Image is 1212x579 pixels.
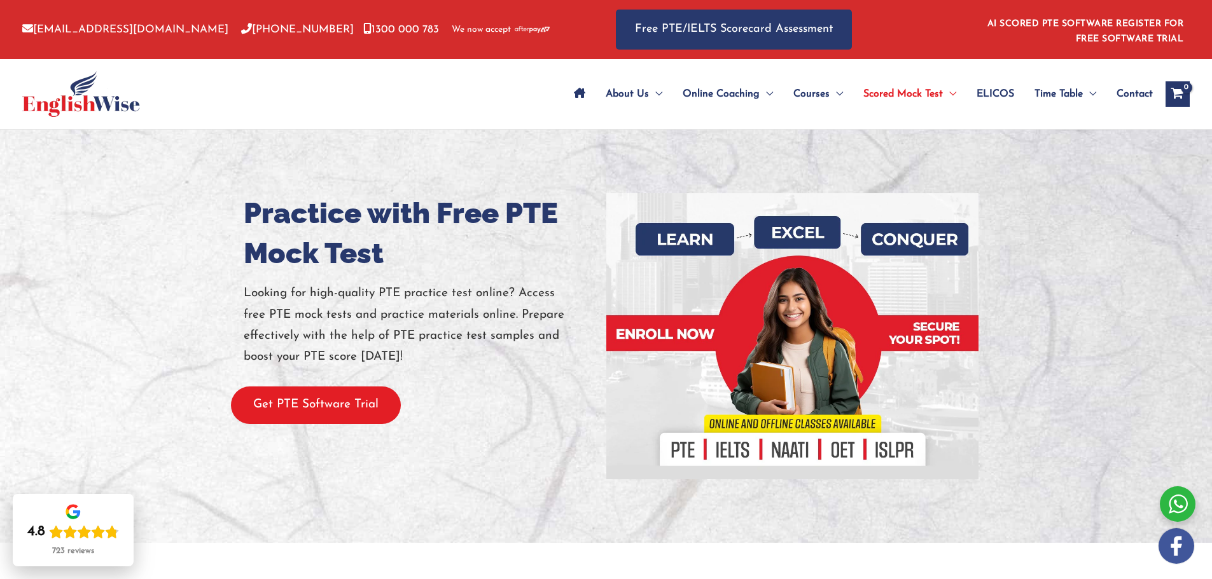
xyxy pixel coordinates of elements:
a: Free PTE/IELTS Scorecard Assessment [616,10,852,50]
span: Contact [1117,72,1153,116]
div: Rating: 4.8 out of 5 [27,523,119,541]
a: [EMAIL_ADDRESS][DOMAIN_NAME] [22,24,228,35]
span: Time Table [1034,72,1083,116]
span: ELICOS [977,72,1014,116]
span: Menu Toggle [760,72,773,116]
p: Looking for high-quality PTE practice test online? Access free PTE mock tests and practice materi... [244,283,597,367]
img: Afterpay-Logo [515,26,550,33]
a: Get PTE Software Trial [231,398,401,411]
span: About Us [606,72,649,116]
span: Menu Toggle [649,72,662,116]
a: ELICOS [966,72,1024,116]
img: cropped-ew-logo [22,71,140,117]
span: Menu Toggle [830,72,843,116]
span: Menu Toggle [1083,72,1096,116]
a: View Shopping Cart, empty [1166,81,1190,107]
a: About UsMenu Toggle [596,72,672,116]
a: Online CoachingMenu Toggle [672,72,783,116]
span: Courses [793,72,830,116]
aside: Header Widget 1 [980,9,1190,50]
button: Get PTE Software Trial [231,386,401,424]
a: AI SCORED PTE SOFTWARE REGISTER FOR FREE SOFTWARE TRIAL [987,19,1184,44]
a: CoursesMenu Toggle [783,72,853,116]
a: Time TableMenu Toggle [1024,72,1106,116]
div: 4.8 [27,523,45,541]
nav: Site Navigation: Main Menu [564,72,1153,116]
a: Contact [1106,72,1153,116]
span: We now accept [452,24,511,36]
h1: Practice with Free PTE Mock Test [244,193,597,273]
span: Online Coaching [683,72,760,116]
a: Scored Mock TestMenu Toggle [853,72,966,116]
span: Scored Mock Test [863,72,943,116]
a: 1300 000 783 [363,24,439,35]
div: 723 reviews [52,546,94,556]
img: white-facebook.png [1159,528,1194,564]
a: [PHONE_NUMBER] [241,24,354,35]
span: Menu Toggle [943,72,956,116]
